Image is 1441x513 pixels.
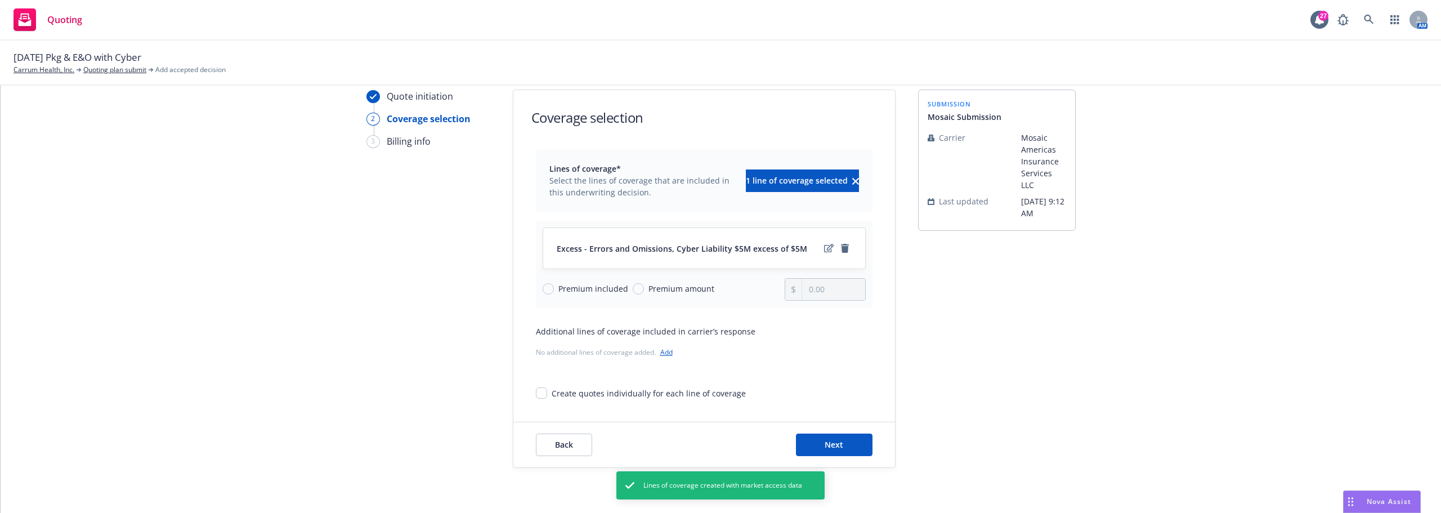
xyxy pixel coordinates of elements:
span: Mosaic Americas Insurance Services LLC [1021,132,1066,191]
input: Premium amount [633,283,644,295]
div: 27 [1318,11,1328,21]
span: Carrier [939,132,965,144]
a: edit [822,242,836,255]
a: remove [838,242,852,255]
div: Coverage selection [387,112,471,126]
div: No additional lines of coverage added. [536,346,872,358]
span: Nova Assist [1367,497,1411,506]
span: Lines of coverage created with market access data [643,480,802,490]
a: Search [1358,8,1380,31]
input: Premium included [543,283,554,295]
span: Back [555,439,573,450]
div: 2 [366,113,380,126]
a: Add [660,347,673,357]
span: submission [928,99,1001,109]
span: Select the lines of coverage that are included in this underwriting decision. [549,175,739,198]
button: 1 line of coverage selectedclear selection [746,169,859,192]
span: Last updated [939,195,988,207]
a: Carrum Health, Inc. [14,65,74,75]
button: Nova Assist [1343,490,1421,513]
span: Premium amount [648,283,714,295]
span: Add accepted decision [155,65,226,75]
div: Quote initiation [387,90,453,103]
a: Switch app [1384,8,1406,31]
span: [DATE] Pkg & E&O with Cyber [14,50,141,65]
span: Excess - Errors and Omissions, Cyber Liability $5M excess of $5M [557,243,807,255]
span: [DATE] 9:12 AM [1021,195,1066,219]
span: Premium included [558,283,628,295]
div: 3 [366,135,380,148]
div: Create quotes individually for each line of coverage [552,387,746,399]
span: Mosaic Submission [928,111,1001,123]
button: Back [536,434,592,456]
a: Quoting [9,4,87,35]
a: Report a Bug [1332,8,1354,31]
span: 1 line of coverage selected [746,175,848,186]
button: Next [796,434,872,456]
div: Billing info [387,135,431,148]
h1: Coverage selection [531,108,643,127]
span: Lines of coverage* [549,163,739,175]
div: Additional lines of coverage included in carrier’s response [536,325,872,337]
div: Drag to move [1344,491,1358,512]
svg: clear selection [852,178,859,185]
input: 0.00 [802,279,865,300]
span: Quoting [47,15,82,24]
span: Next [825,439,843,450]
a: Quoting plan submit [83,65,146,75]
